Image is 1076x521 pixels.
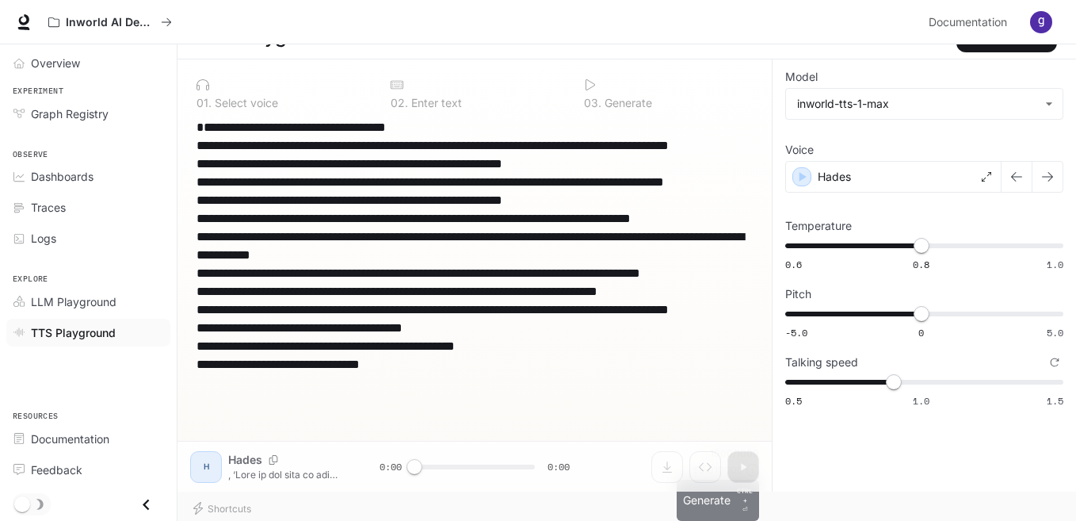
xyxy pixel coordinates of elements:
button: All workspaces [41,6,179,38]
p: Temperature [785,220,852,232]
span: 1.0 [1047,258,1063,271]
span: LLM Playground [31,293,116,310]
span: 0.5 [785,394,802,408]
p: Select voice [212,98,278,109]
span: 1.5 [1047,394,1063,408]
p: CTRL + [737,486,753,505]
p: Model [785,71,818,82]
p: Talking speed [785,357,858,368]
span: Dashboards [31,168,93,185]
p: Enter text [408,98,462,109]
a: Dashboards [6,163,170,190]
span: Documentation [31,431,109,447]
div: inworld-tts-1-max [786,89,1063,119]
a: Logs [6,224,170,252]
span: Overview [31,55,80,71]
p: Hades [818,169,851,185]
p: $ 0.010000 [693,463,743,477]
button: Reset to default [1046,354,1063,371]
span: Traces [31,199,66,216]
p: Voice [785,144,814,155]
span: TTS Playground [31,324,116,341]
span: 0 [918,326,924,339]
button: GenerateCTRL +⏎ [677,480,759,521]
span: Documentation [929,13,1007,33]
button: User avatar [1025,6,1057,38]
a: Graph Registry [6,100,170,128]
span: 1.0 [913,394,929,408]
a: Documentation [6,425,170,453]
p: 0 1 . [197,98,212,109]
button: Close drawer [128,488,164,521]
span: Feedback [31,462,82,478]
span: 5.0 [1047,326,1063,339]
a: Documentation [922,6,1019,38]
p: 0 3 . [584,98,601,109]
span: -5.0 [785,326,807,339]
a: TTS Playground [6,319,170,347]
p: ⏎ [737,486,753,515]
img: User avatar [1030,11,1052,33]
p: Inworld AI Demos [66,16,155,29]
a: Overview [6,49,170,77]
span: 0.6 [785,258,802,271]
a: Feedback [6,456,170,484]
p: Pitch [785,289,811,300]
a: Traces [6,193,170,221]
p: 1000 / 1000 [710,446,759,460]
p: 0 2 . [391,98,408,109]
button: Shortcuts [190,496,258,521]
div: inworld-tts-1-max [797,96,1037,112]
span: Logs [31,230,56,247]
span: 0.8 [913,258,929,271]
a: LLM Playground [6,288,170,316]
p: Generate [601,98,652,109]
span: Graph Registry [31,105,109,122]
